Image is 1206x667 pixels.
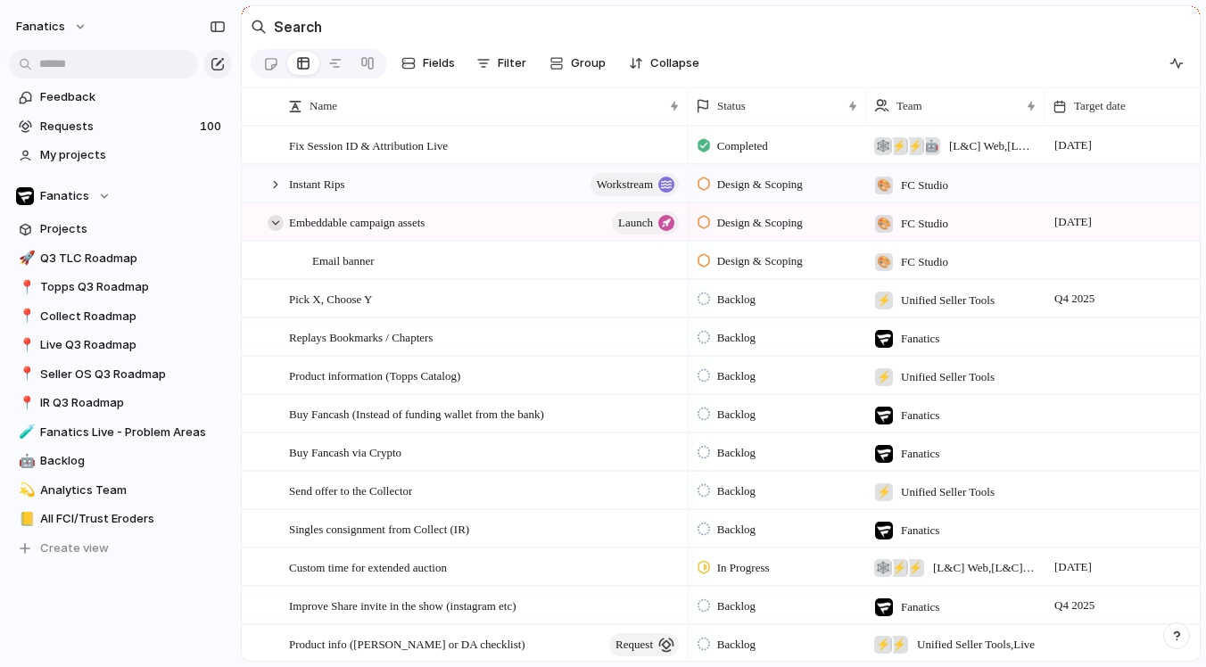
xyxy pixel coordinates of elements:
span: Backlog [717,521,756,539]
span: Backlog [717,444,756,462]
button: fanatics [8,12,96,41]
span: Unified Seller Tools [901,483,995,501]
div: 🤖 [19,451,31,472]
span: Collect Roadmap [40,308,226,325]
span: workstream [597,172,653,197]
span: Status [717,97,746,115]
span: Unified Seller Tools [901,368,995,386]
span: launch [618,210,653,235]
div: 🤖 [922,137,940,155]
a: Feedback [9,84,232,111]
span: fanatics [16,18,65,36]
div: ⚡ [906,559,924,577]
a: 📍Live Q3 Roadmap [9,332,232,358]
div: ⚡ [875,368,893,386]
span: FC Studio [901,177,948,194]
div: 📍 [19,364,31,384]
span: Name [310,97,337,115]
span: Design & Scoping [717,214,803,232]
div: 🕸 [874,559,892,577]
span: FC Studio [901,253,948,271]
div: ⚡ [875,483,893,501]
div: 📍 [19,393,31,414]
span: Fanatics [40,187,89,205]
span: Unified Seller Tools , Live [917,636,1035,654]
span: Projects [40,220,226,238]
span: Replays Bookmarks / Chapters [289,326,433,347]
span: Live Q3 Roadmap [40,336,226,354]
span: Product information (Topps Catalog) [289,365,460,385]
button: launch [612,211,679,235]
div: ⚡ [906,137,924,155]
span: Design & Scoping [717,176,803,194]
span: Backlog [717,329,756,347]
button: 🚀 [16,250,34,268]
span: Q4 2025 [1050,288,1099,309]
span: Fanatics [901,330,939,348]
div: 📍Topps Q3 Roadmap [9,274,232,301]
span: Fix Session ID & Attribution Live [289,135,448,155]
span: Backlog [717,367,756,385]
button: 📒 [16,510,34,528]
div: 📍 [19,277,31,298]
a: 📍Seller OS Q3 Roadmap [9,361,232,388]
a: 📍IR Q3 Roadmap [9,390,232,416]
div: ⚡ [875,292,893,309]
button: 📍 [16,308,34,325]
span: Unified Seller Tools [901,292,995,309]
span: Backlog [717,597,756,615]
button: Collapse [622,49,706,78]
span: Design & Scoping [717,252,803,270]
span: Backlog [40,452,226,470]
a: 📒All FCI/Trust Eroders [9,506,232,532]
div: 💫 [19,480,31,500]
span: Seller OS Q3 Roadmap [40,366,226,383]
span: Fanatics [901,522,939,539]
button: 📍 [16,336,34,354]
span: Custom time for extended auction [289,556,447,577]
span: Completed [717,137,768,155]
div: ⚡ [890,137,908,155]
span: In Progress [717,559,770,577]
span: Backlog [717,636,756,654]
span: Backlog [717,406,756,424]
a: 💫Analytics Team [9,477,232,504]
button: 📍 [16,394,34,412]
span: Target date [1074,97,1126,115]
span: Q3 TLC Roadmap [40,250,226,268]
div: 🤖Backlog [9,448,232,474]
span: Send offer to the Collector [289,480,412,500]
span: [DATE] [1050,211,1096,233]
button: 📍 [16,366,34,383]
button: Filter [469,49,533,78]
span: [DATE] [1050,135,1096,156]
div: 📒 [19,509,31,530]
span: Embeddable campaign assets [289,211,425,232]
div: 📍 [19,306,31,326]
span: Backlog [717,482,756,500]
a: 🧪Fanatics Live - Problem Areas [9,419,232,446]
button: 📍 [16,278,34,296]
div: ⚡ [890,636,908,654]
span: Topps Q3 Roadmap [40,278,226,296]
div: 🧪 [19,422,31,442]
span: request [615,632,653,657]
span: [L&C] Web , [L&C] Backend , Design Team [933,559,1037,577]
span: Product info ([PERSON_NAME] or DA checklist) [289,633,525,654]
span: 100 [200,118,225,136]
div: 📍Collect Roadmap [9,303,232,330]
button: Group [541,49,615,78]
span: Feedback [40,88,226,106]
a: My projects [9,142,232,169]
span: Fanatics [901,407,939,424]
a: 🚀Q3 TLC Roadmap [9,245,232,272]
button: 💫 [16,482,34,499]
span: Fanatics [901,445,939,463]
div: 🎨 [875,253,893,271]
